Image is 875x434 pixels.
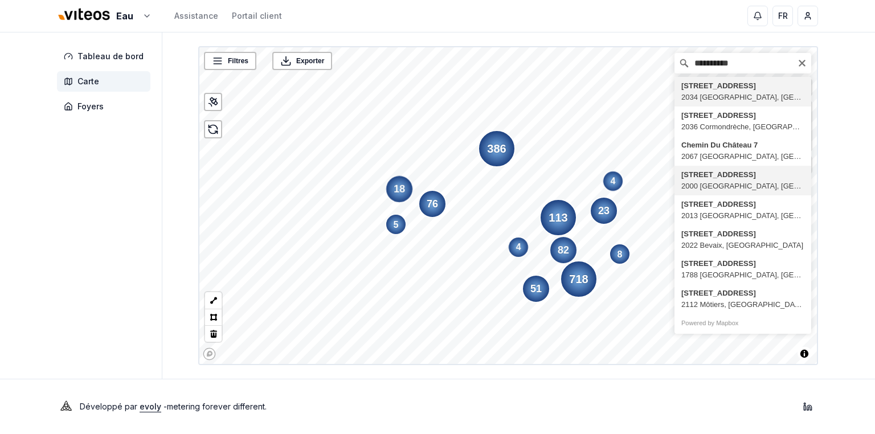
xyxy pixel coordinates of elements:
input: Chercher [674,53,811,73]
div: Map marker [386,214,406,235]
div: [STREET_ADDRESS] [681,110,804,121]
a: Assistance [174,10,218,22]
text: 76 [427,198,438,210]
button: Toggle attribution [798,347,811,361]
button: Polygon tool (p) [205,309,222,325]
span: FR [778,10,788,22]
span: Tableau de bord [77,51,144,62]
div: 1788 [GEOGRAPHIC_DATA], [GEOGRAPHIC_DATA] [681,269,804,281]
div: Map marker [550,236,577,264]
span: Filtres [228,55,248,67]
div: 2034 [GEOGRAPHIC_DATA], [GEOGRAPHIC_DATA] [681,92,804,103]
span: Eau [116,9,133,23]
div: Map marker [540,199,576,236]
div: Map marker [522,275,550,302]
button: Eau [57,4,152,28]
button: Delete [205,325,222,342]
a: Tableau de bord [57,46,155,67]
div: Map marker [419,190,446,218]
span: Foyers [77,101,104,112]
div: [STREET_ADDRESS] [681,288,804,299]
a: evoly [140,402,161,411]
text: 4 [516,243,521,252]
span: Exporter [296,55,324,67]
button: LineString tool (l) [205,292,222,309]
div: Map marker [561,261,597,297]
div: Map marker [508,237,529,257]
text: 718 [569,273,588,285]
div: Chemin Du Château 7 [681,140,804,151]
text: 8 [618,249,623,259]
text: 5 [394,220,399,230]
div: [STREET_ADDRESS] [681,80,804,92]
div: 2036 Cormondrèche, [GEOGRAPHIC_DATA] [681,121,804,133]
text: 113 [549,211,567,224]
a: Portail client [232,10,282,22]
canvas: Map [199,47,819,367]
div: Map marker [610,244,630,264]
button: FR [772,6,793,26]
text: 18 [394,183,405,195]
a: Powered by Mapbox [681,320,738,326]
text: 23 [598,205,610,216]
div: Map marker [386,175,413,203]
text: 386 [487,142,506,155]
div: [STREET_ADDRESS] [681,169,804,181]
a: Carte [57,71,155,92]
div: Map marker [479,130,515,167]
img: Evoly Logo [57,398,75,416]
a: Mapbox homepage [203,347,216,361]
div: 2112 Môtiers, [GEOGRAPHIC_DATA] [681,299,804,310]
div: [STREET_ADDRESS] [681,258,804,269]
div: Map marker [590,197,618,224]
img: Viteos - Eau Logo [57,1,112,28]
text: 51 [530,283,542,294]
button: Clear [798,57,807,68]
div: [STREET_ADDRESS] [681,228,804,240]
text: 82 [558,244,569,256]
div: [STREET_ADDRESS] [681,199,804,210]
span: Carte [77,76,99,87]
div: Map marker [603,171,623,191]
a: Foyers [57,96,155,117]
text: 4 [611,177,616,186]
div: 2067 [GEOGRAPHIC_DATA], [GEOGRAPHIC_DATA] [681,151,804,162]
div: 2022 Bevaix, [GEOGRAPHIC_DATA] [681,240,804,251]
div: 2000 [GEOGRAPHIC_DATA], [GEOGRAPHIC_DATA] [681,181,804,192]
div: 2013 [GEOGRAPHIC_DATA], [GEOGRAPHIC_DATA] [681,210,804,222]
p: Développé par - metering forever different . [80,399,267,415]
